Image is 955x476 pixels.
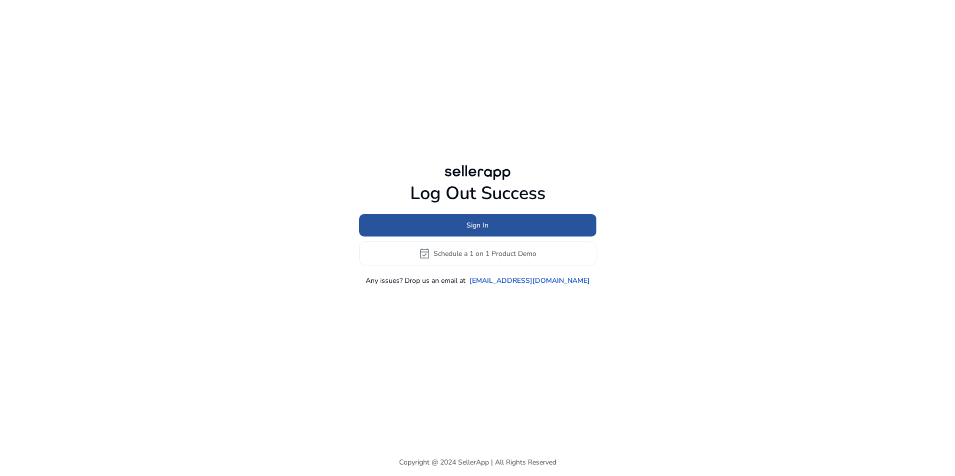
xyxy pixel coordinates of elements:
h1: Log Out Success [359,183,596,204]
span: event_available [419,247,431,259]
a: [EMAIL_ADDRESS][DOMAIN_NAME] [470,275,590,286]
p: Any issues? Drop us an email at [366,275,466,286]
button: event_availableSchedule a 1 on 1 Product Demo [359,241,596,265]
span: Sign In [467,220,488,231]
button: Sign In [359,214,596,237]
